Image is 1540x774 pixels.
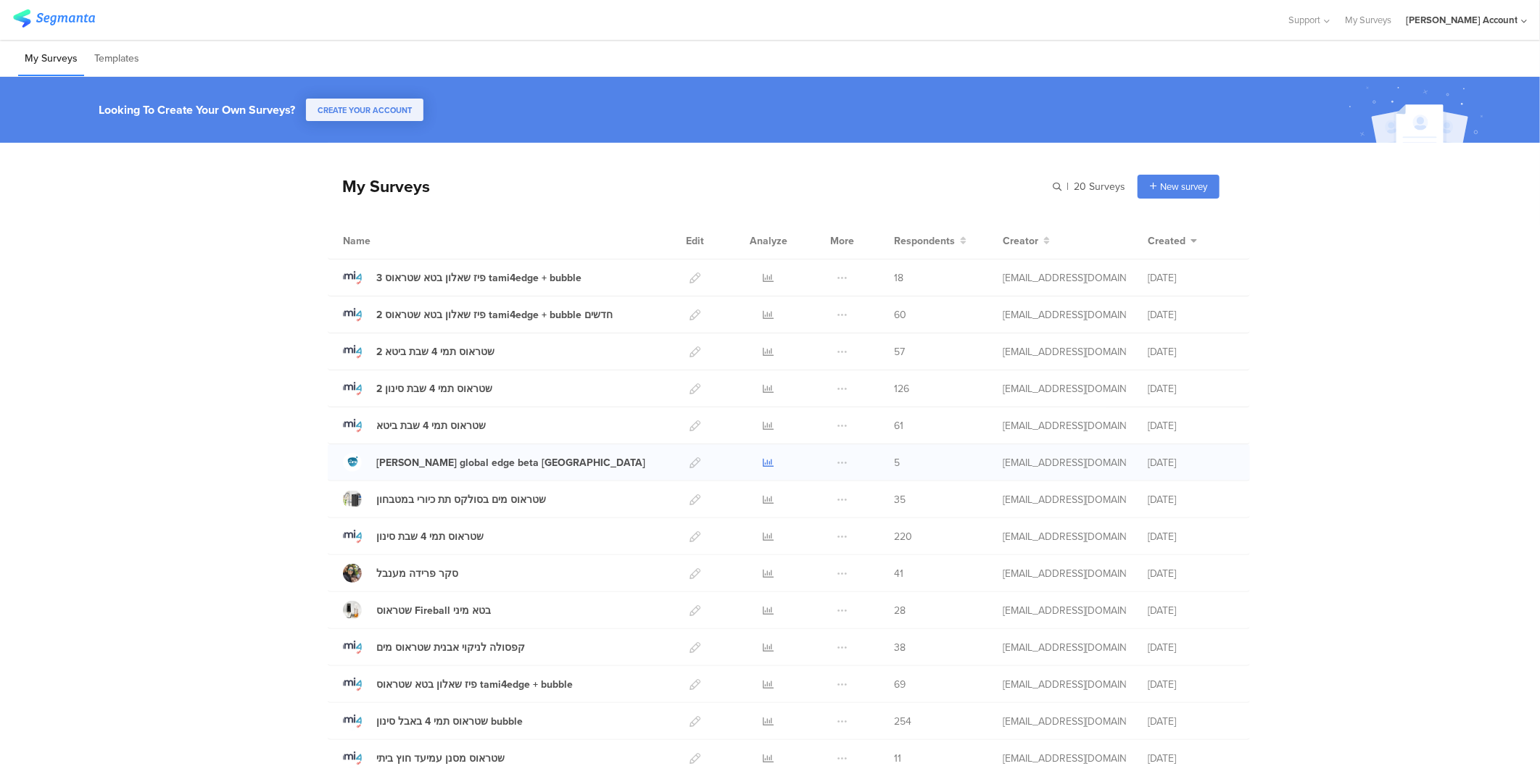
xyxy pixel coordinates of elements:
[376,270,581,286] div: 3 פיז שאלון בטא שטראוס tami4edge + bubble
[343,638,525,657] a: קפסולה לניקוי אבנית שטראוס מים
[343,416,486,435] a: שטראוס תמי 4 שבת ביטא
[1003,233,1050,249] button: Creator
[1003,381,1126,396] div: odelya@ifocus-r.com
[99,101,295,118] div: Looking To Create Your Own Surveys?
[894,603,906,618] span: 28
[1003,344,1126,359] div: odelya@ifocus-r.com
[343,675,573,694] a: פיז שאלון בטא שטראוס tami4edge + bubble
[88,42,146,76] li: Templates
[1148,455,1235,470] div: [DATE]
[1003,270,1126,286] div: odelya@ifocus-r.com
[894,344,905,359] span: 57
[1003,233,1038,249] span: Creator
[1148,603,1235,618] div: [DATE]
[376,381,492,396] div: 2 שטראוס תמי 4 שבת סינון
[1003,529,1126,544] div: odelya@ifocus-r.com
[343,379,492,398] a: 2 שטראוס תמי 4 שבת סינון
[1003,677,1126,692] div: odelya@ifocus-r.com
[1344,81,1493,147] img: create_account_image.svg
[1003,455,1126,470] div: odelya@ifocus-r.com
[1148,381,1235,396] div: [DATE]
[376,603,491,618] div: שטראוס Fireball בטא מיני
[376,455,645,470] div: Strauss global edge beta Australia
[1003,751,1126,766] div: odelya@ifocus-r.com
[343,712,523,731] a: שטראוס תמי 4 באבל סינון bubble
[343,268,581,287] a: 3 פיז שאלון בטא שטראוס tami4edge + bubble
[343,749,505,767] a: שטראוס מסנן עמיעד חוץ ביתי
[376,307,613,322] div: 2 פיז שאלון בטא שטראוס tami4edge + bubble חדשים
[376,677,573,692] div: פיז שאלון בטא שטראוס tami4edge + bubble
[376,640,525,655] div: קפסולה לניקוי אבנית שטראוס מים
[1148,233,1185,249] span: Created
[894,381,909,396] span: 126
[376,751,505,766] div: שטראוס מסנן עמיעד חוץ ביתי
[1003,603,1126,618] div: odelya@ifocus-r.com
[894,233,955,249] span: Respondents
[747,222,790,259] div: Analyze
[894,751,901,766] span: 11
[343,305,613,324] a: 2 פיז שאלון בטא שטראוס tami4edge + bubble חדשים
[18,42,84,76] li: My Surveys
[1148,640,1235,655] div: [DATE]
[1148,233,1197,249] button: Created
[306,99,423,121] button: CREATE YOUR ACCOUNT
[1148,270,1235,286] div: [DATE]
[1003,566,1126,581] div: odelya@ifocus-r.com
[343,564,458,583] a: סקר פרידה מענבל
[894,677,906,692] span: 69
[318,104,412,116] span: CREATE YOUR ACCOUNT
[1003,307,1126,322] div: odelya@ifocus-r.com
[376,418,486,433] div: שטראוס תמי 4 שבת ביטא
[1148,307,1235,322] div: [DATE]
[1148,529,1235,544] div: [DATE]
[1148,418,1235,433] div: [DATE]
[376,566,458,581] div: סקר פרידה מענבל
[894,714,911,729] span: 254
[1148,492,1235,507] div: [DATE]
[343,601,491,620] a: שטראוס Fireball בטא מיני
[1160,180,1207,193] span: New survey
[1406,13,1518,27] div: [PERSON_NAME] Account
[894,307,906,322] span: 60
[1003,640,1126,655] div: odelya@ifocus-r.com
[13,9,95,28] img: segmanta logo
[894,492,906,507] span: 35
[894,233,966,249] button: Respondents
[343,490,546,509] a: שטראוס מים בסולקס תת כיורי במטבחון
[894,418,903,433] span: 61
[1148,677,1235,692] div: [DATE]
[1003,714,1126,729] div: odelya@ifocus-r.com
[827,222,858,259] div: More
[894,455,900,470] span: 5
[1074,179,1125,194] span: 20 Surveys
[376,344,494,359] div: 2 שטראוס תמי 4 שבת ביטא
[1148,714,1235,729] div: [DATE]
[343,342,494,361] a: 2 שטראוס תמי 4 שבת ביטא
[1003,418,1126,433] div: odelya@ifocus-r.com
[1148,566,1235,581] div: [DATE]
[1148,751,1235,766] div: [DATE]
[376,492,546,507] div: שטראוס מים בסולקס תת כיורי במטבחון
[894,529,912,544] span: 220
[894,566,903,581] span: 41
[1148,344,1235,359] div: [DATE]
[343,527,484,546] a: שטראוס תמי 4 שבת סינון
[1064,179,1071,194] span: |
[343,453,645,472] a: [PERSON_NAME] global edge beta [GEOGRAPHIC_DATA]
[343,233,430,249] div: Name
[894,270,903,286] span: 18
[679,222,711,259] div: Edit
[894,640,906,655] span: 38
[376,714,523,729] div: שטראוס תמי 4 באבל סינון bubble
[1003,492,1126,507] div: odelya@ifocus-r.com
[1289,13,1321,27] span: Support
[328,174,430,199] div: My Surveys
[376,529,484,544] div: שטראוס תמי 4 שבת סינון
